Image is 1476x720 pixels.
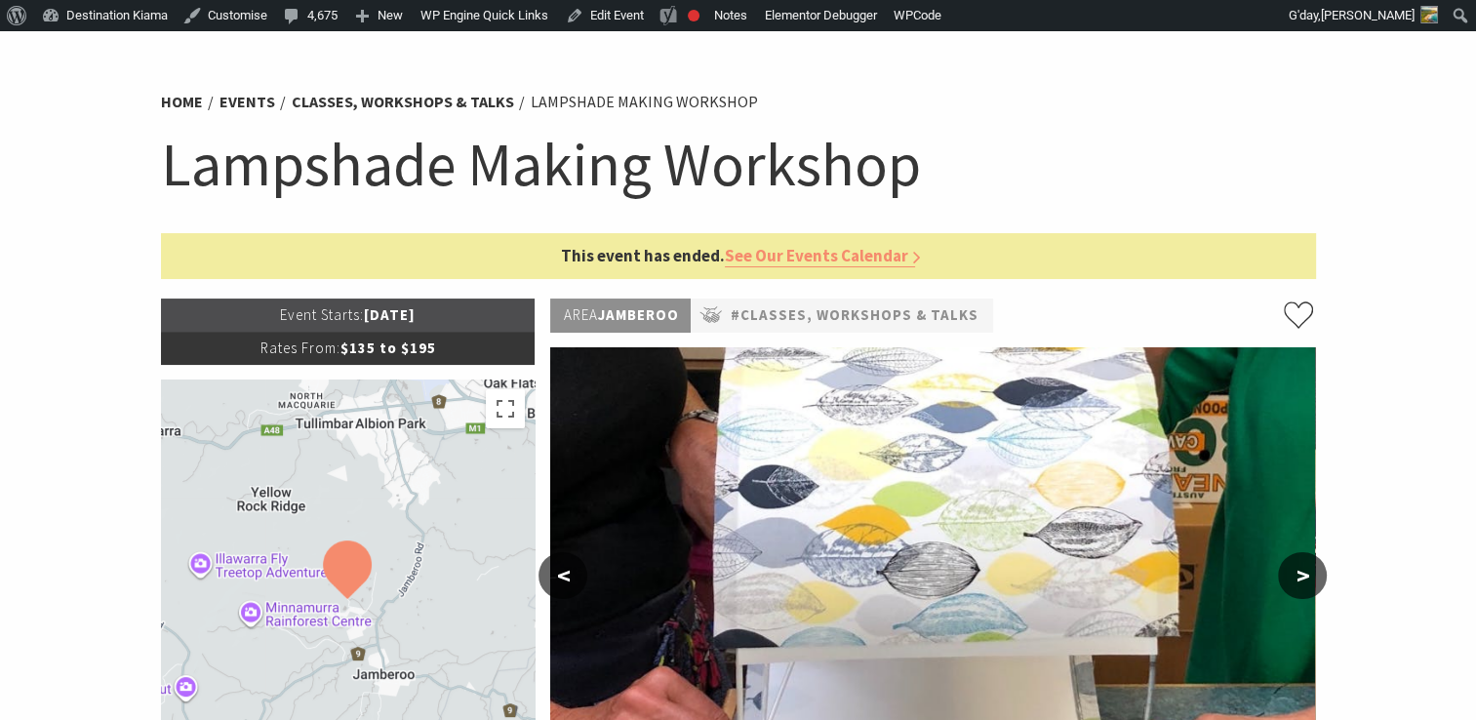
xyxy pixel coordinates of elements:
[550,299,691,333] p: Jamberoo
[1278,552,1327,599] button: >
[563,305,597,324] span: Area
[161,332,536,365] p: $135 to $195
[219,92,275,112] a: Events
[161,233,1316,279] p: This event has ended.
[280,305,364,324] span: Event Starts:
[1321,8,1415,22] span: [PERSON_NAME]
[531,90,758,115] li: Lampshade Making Workshop
[161,299,536,332] p: [DATE]
[259,339,339,357] span: Rates From:
[486,389,525,428] button: Toggle fullscreen view
[161,125,1316,204] h1: Lampshade Making Workshop
[725,245,915,267] a: See Our Events Calendar
[730,303,977,328] a: #Classes, Workshops & Talks
[539,552,587,599] button: <
[688,10,699,21] div: Focus keyphrase not set
[161,92,203,112] a: Home
[292,92,514,112] a: Classes, Workshops & Talks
